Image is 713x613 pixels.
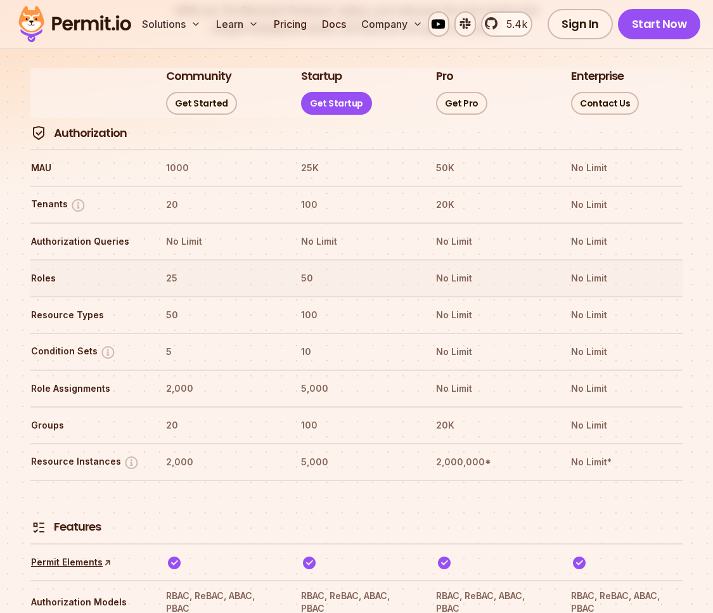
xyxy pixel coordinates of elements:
h3: Pro [436,68,453,84]
th: No Limit [570,231,683,252]
th: 20 [165,195,278,215]
th: 1000 [165,158,278,178]
h4: Authorization [54,126,127,141]
h3: Startup [301,68,342,84]
th: MAU [30,158,143,178]
th: Roles [30,268,143,288]
th: 100 [300,305,413,325]
a: Permit Elements↑ [31,556,112,569]
th: No Limit [570,342,683,362]
th: 5 [165,342,278,362]
a: 5.4k [481,11,532,37]
a: Docs [317,11,351,37]
th: No Limit [570,158,683,178]
th: No Limit [570,268,683,288]
th: 2,000 [165,452,278,472]
th: No Limit [435,378,548,399]
span: 5.4k [499,16,527,32]
button: Learn [211,11,264,37]
th: 100 [300,415,413,436]
th: No Limit* [570,452,683,472]
span: ↑ [100,555,115,570]
th: 25K [300,158,413,178]
th: 5,000 [300,452,413,472]
img: Features [31,520,46,535]
th: Resource Types [30,305,143,325]
a: Contact Us [571,92,639,115]
th: 2,000,000* [435,452,548,472]
a: Sign In [548,9,613,39]
a: Get Pro [436,92,487,115]
th: No Limit [570,305,683,325]
th: 50 [300,268,413,288]
th: 50 [165,305,278,325]
th: No Limit [435,231,548,252]
th: 2,000 [165,378,278,399]
th: Groups [30,415,143,436]
th: Role Assignments [30,378,143,399]
th: 100 [300,195,413,215]
th: No Limit [435,342,548,362]
th: 5,000 [300,378,413,399]
button: Condition Sets [31,344,116,360]
th: 20K [435,415,548,436]
img: Permit logo [13,3,137,46]
button: Tenants [31,197,86,213]
th: No Limit [300,231,413,252]
a: Pricing [269,11,312,37]
th: No Limit [435,305,548,325]
a: Start Now [618,9,701,39]
th: 20 [165,415,278,436]
th: No Limit [165,231,278,252]
button: Resource Instances [31,455,139,470]
a: Get Startup [301,92,372,115]
th: No Limit [435,268,548,288]
a: Get Started [166,92,237,115]
th: 25 [165,268,278,288]
th: No Limit [570,378,683,399]
h4: Features [54,519,101,535]
th: No Limit [570,195,683,215]
th: 50K [435,158,548,178]
th: No Limit [570,415,683,436]
h3: Enterprise [571,68,624,84]
h3: Community [166,68,231,84]
th: 20K [435,195,548,215]
th: 10 [300,342,413,362]
th: Authorization Queries [30,231,143,252]
button: Solutions [137,11,206,37]
img: Authorization [31,126,46,141]
button: Company [356,11,428,37]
